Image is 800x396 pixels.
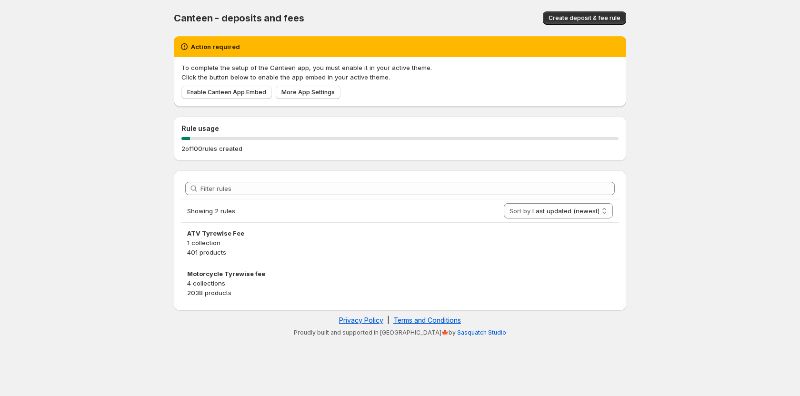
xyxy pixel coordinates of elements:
[181,124,619,133] h2: Rule usage
[387,316,390,324] span: |
[543,11,626,25] button: Create deposit & fee rule
[181,72,619,82] p: Click the button below to enable the app embed in your active theme.
[174,12,304,24] span: Canteen - deposits and fees
[393,316,461,324] a: Terms and Conditions
[187,269,613,278] h3: Motorcycle Tyrewise fee
[187,89,266,96] span: Enable Canteen App Embed
[200,182,615,195] input: Filter rules
[276,86,340,99] a: More App Settings
[187,228,613,238] h3: ATV Tyrewise Fee
[187,278,613,288] p: 4 collections
[281,89,335,96] span: More App Settings
[181,86,272,99] a: Enable Canteen App Embed
[339,316,383,324] a: Privacy Policy
[457,329,506,336] a: Sasquatch Studio
[187,238,613,247] p: 1 collection
[181,144,242,153] p: 2 of 100 rules created
[187,288,613,297] p: 2038 products
[549,14,620,22] span: Create deposit & fee rule
[179,329,621,337] p: Proudly built and supported in [GEOGRAPHIC_DATA]🍁by
[181,63,619,72] p: To complete the setup of the Canteen app, you must enable it in your active theme.
[187,247,613,257] p: 401 products
[191,42,240,51] h2: Action required
[187,207,235,215] span: Showing 2 rules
